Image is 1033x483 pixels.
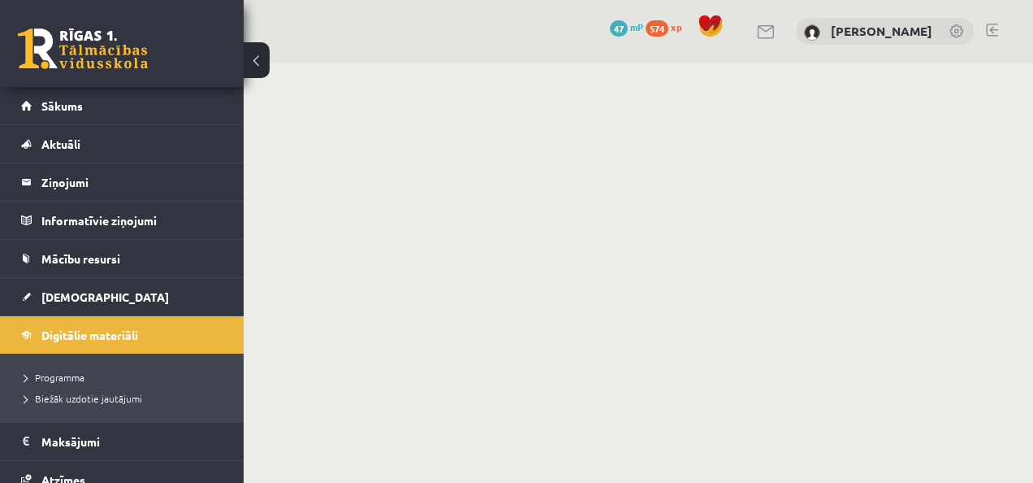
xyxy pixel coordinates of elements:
[41,163,223,201] legend: Ziņojumi
[41,328,138,342] span: Digitālie materiāli
[646,20,668,37] span: 574
[41,98,83,113] span: Sākums
[41,202,223,239] legend: Informatīvie ziņojumi
[41,423,223,460] legend: Maksājumi
[646,20,689,33] a: 574 xp
[21,202,223,239] a: Informatīvie ziņojumi
[21,240,223,277] a: Mācību resursi
[24,370,227,385] a: Programma
[21,163,223,201] a: Ziņojumi
[21,278,223,315] a: [DEMOGRAPHIC_DATA]
[41,137,80,151] span: Aktuāli
[18,28,148,69] a: Rīgas 1. Tālmācības vidusskola
[21,87,223,124] a: Sākums
[671,20,681,33] span: xp
[21,316,223,354] a: Digitālie materiāli
[41,289,169,304] span: [DEMOGRAPHIC_DATA]
[21,125,223,163] a: Aktuāli
[804,24,820,41] img: Irēna Staģe
[610,20,643,33] a: 47 mP
[630,20,643,33] span: mP
[24,391,227,406] a: Biežāk uzdotie jautājumi
[610,20,628,37] span: 47
[24,371,84,384] span: Programma
[21,423,223,460] a: Maksājumi
[831,23,932,39] a: [PERSON_NAME]
[41,251,120,266] span: Mācību resursi
[24,392,142,405] span: Biežāk uzdotie jautājumi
